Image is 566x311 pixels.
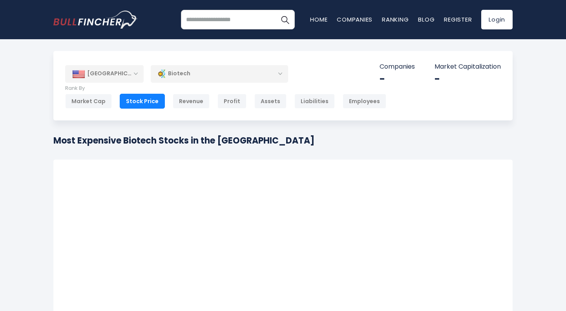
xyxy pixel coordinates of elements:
div: Liabilities [294,94,335,109]
h1: Most Expensive Biotech Stocks in the [GEOGRAPHIC_DATA] [53,134,314,147]
a: Companies [337,15,372,24]
a: Register [444,15,472,24]
p: Rank By [65,85,386,92]
div: Revenue [173,94,210,109]
a: Ranking [382,15,409,24]
a: Go to homepage [53,11,138,29]
div: Employees [343,94,386,109]
img: bullfincher logo [53,11,138,29]
a: Blog [418,15,435,24]
div: Biotech [151,65,288,83]
div: Market Cap [65,94,112,109]
div: Stock Price [120,94,165,109]
div: - [435,73,501,85]
div: Assets [254,94,287,109]
a: Login [481,10,513,29]
p: Market Capitalization [435,63,501,71]
div: Profit [217,94,246,109]
div: - [380,73,415,85]
p: Companies [380,63,415,71]
button: Search [275,10,295,29]
div: [GEOGRAPHIC_DATA] [65,65,144,82]
a: Home [310,15,327,24]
